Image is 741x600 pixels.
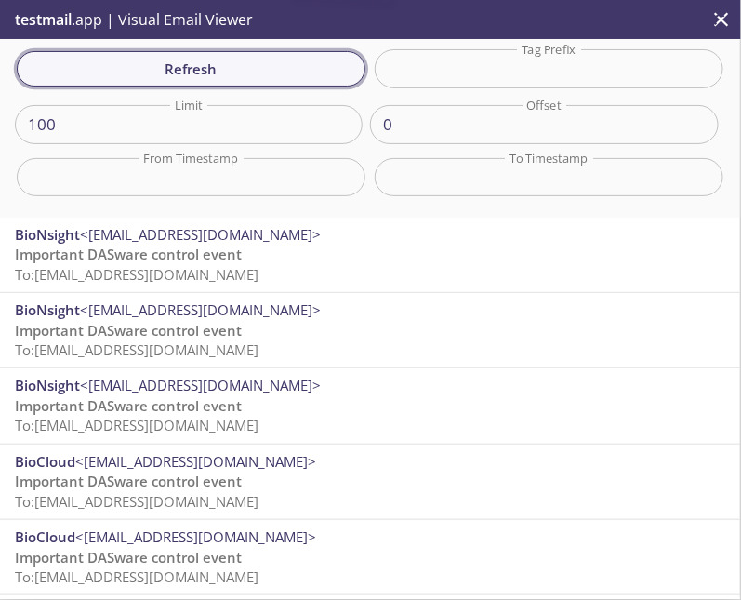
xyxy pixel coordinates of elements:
[75,527,316,546] span: <[EMAIL_ADDRESS][DOMAIN_NAME]>
[15,265,258,284] span: To: [EMAIL_ADDRESS][DOMAIN_NAME]
[80,376,321,394] span: <[EMAIL_ADDRESS][DOMAIN_NAME]>
[17,51,364,87] button: Refresh
[15,492,258,511] span: To: [EMAIL_ADDRESS][DOMAIN_NAME]
[15,416,258,434] span: To: [EMAIL_ADDRESS][DOMAIN_NAME]
[32,57,350,81] span: Refresh
[75,452,316,471] span: <[EMAIL_ADDRESS][DOMAIN_NAME]>
[15,376,80,394] span: BioNsight
[15,527,75,546] span: BioCloud
[80,225,321,244] span: <[EMAIL_ADDRESS][DOMAIN_NAME]>
[15,225,80,244] span: BioNsight
[15,245,242,263] span: Important DASware control event
[15,340,258,359] span: To: [EMAIL_ADDRESS][DOMAIN_NAME]
[15,321,242,340] span: Important DASware control event
[15,567,258,586] span: To: [EMAIL_ADDRESS][DOMAIN_NAME]
[15,452,75,471] span: BioCloud
[15,9,72,30] span: testmail
[15,472,242,490] span: Important DASware control event
[80,300,321,319] span: <[EMAIL_ADDRESS][DOMAIN_NAME]>
[15,396,242,415] span: Important DASware control event
[15,548,242,567] span: Important DASware control event
[15,300,80,319] span: BioNsight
